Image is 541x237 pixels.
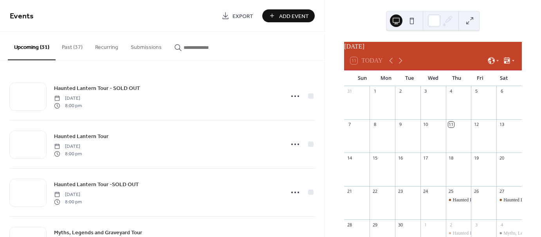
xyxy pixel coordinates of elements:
[473,189,479,194] div: 26
[499,189,505,194] div: 27
[499,155,505,161] div: 20
[10,9,34,24] span: Events
[423,189,429,194] div: 24
[350,70,374,86] div: Sun
[8,32,56,60] button: Upcoming (31)
[421,70,445,86] div: Wed
[346,122,352,127] div: 7
[372,122,378,127] div: 8
[54,228,142,237] a: Myths, Legends and Graveyard Tour
[262,9,315,22] button: Add Event
[423,222,429,228] div: 1
[54,84,140,93] span: Haunted Lantern Tour - SOLD OUT
[423,88,429,94] div: 3
[423,122,429,127] div: 10
[473,88,479,94] div: 5
[446,197,471,203] div: Haunted Lantern Tour - SOLD OUT
[397,88,403,94] div: 2
[397,122,403,127] div: 9
[448,88,454,94] div: 4
[54,132,108,141] a: Haunted Lantern Tour
[448,189,454,194] div: 25
[346,155,352,161] div: 14
[397,189,403,194] div: 23
[56,32,89,59] button: Past (37)
[473,155,479,161] div: 19
[54,84,140,93] a: Haunted Lantern Tour - SOLD OUT
[216,9,259,22] a: Export
[54,229,142,237] span: Myths, Legends and Graveyard Tour
[124,32,168,59] button: Submissions
[499,122,505,127] div: 13
[89,32,124,59] button: Recurring
[445,70,468,86] div: Thu
[374,70,397,86] div: Mon
[397,222,403,228] div: 30
[453,197,521,203] div: Haunted Lantern Tour - SOLD OUT
[54,133,108,141] span: Haunted Lantern Tour
[233,12,253,20] span: Export
[468,70,492,86] div: Fri
[496,197,522,203] div: Haunted Lantern Tour
[453,230,520,237] div: Haunted Lantern Tour -SOLD OUT
[54,150,82,157] span: 8:00 pm
[492,70,516,86] div: Sat
[448,155,454,161] div: 18
[54,191,82,198] span: [DATE]
[372,155,378,161] div: 15
[398,70,421,86] div: Tue
[54,143,82,150] span: [DATE]
[346,222,352,228] div: 28
[54,180,139,189] a: Haunted Lantern Tour -SOLD OUT
[446,230,471,237] div: Haunted Lantern Tour -SOLD OUT
[346,88,352,94] div: 31
[423,155,429,161] div: 17
[344,42,522,51] div: [DATE]
[346,189,352,194] div: 21
[54,95,82,102] span: [DATE]
[54,198,82,205] span: 8:00 pm
[473,122,479,127] div: 12
[499,222,505,228] div: 4
[372,88,378,94] div: 1
[499,88,505,94] div: 6
[54,102,82,109] span: 8:00 pm
[473,222,479,228] div: 3
[397,155,403,161] div: 16
[372,222,378,228] div: 29
[448,122,454,127] div: 11
[54,181,139,189] span: Haunted Lantern Tour -SOLD OUT
[448,222,454,228] div: 2
[279,12,309,20] span: Add Event
[372,189,378,194] div: 22
[496,230,522,237] div: Myths, Legends and Graveyard Tour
